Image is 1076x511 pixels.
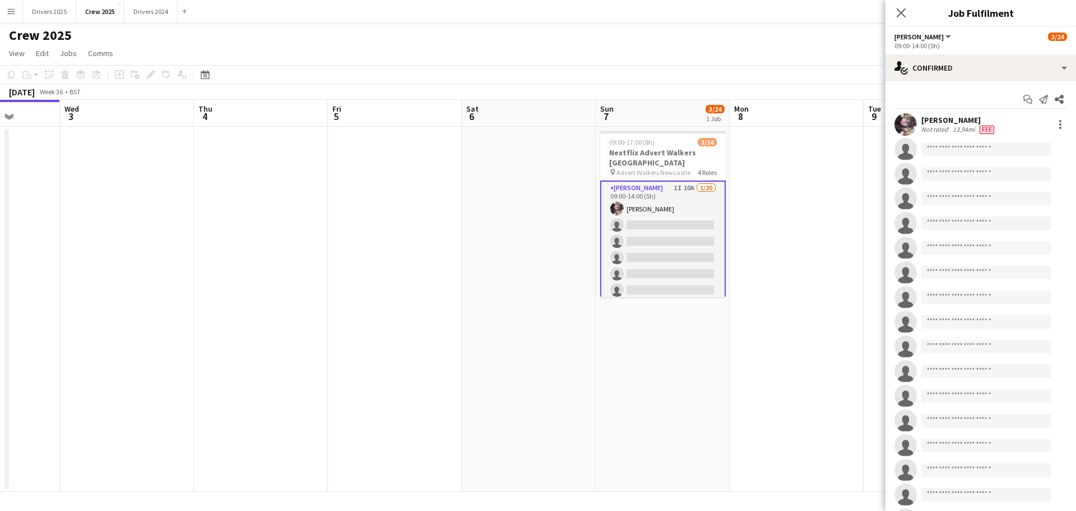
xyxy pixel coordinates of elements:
button: Drivers 2025 [23,1,76,22]
a: Jobs [55,46,81,61]
span: Advert Walkers [894,33,944,41]
div: 1 Job [706,114,724,123]
span: Fri [332,104,341,114]
span: 3/24 [698,138,717,146]
span: 09:00-17:00 (8h) [609,138,655,146]
span: Tue [868,104,881,114]
span: Jobs [60,48,77,58]
span: Wed [64,104,79,114]
div: 13.94mi [950,125,977,134]
span: 4 Roles [698,168,717,177]
span: View [9,48,25,58]
button: [PERSON_NAME] [894,33,953,41]
span: Comms [88,48,113,58]
span: Edit [36,48,49,58]
div: BST [69,88,81,96]
span: 4 [197,110,212,123]
a: Edit [31,46,53,61]
div: [PERSON_NAME] [921,115,996,125]
div: Crew has different fees then in role [977,125,996,134]
span: 3/24 [1048,33,1067,41]
h3: Job Fulfilment [885,6,1076,20]
app-job-card: 09:00-17:00 (8h)3/24Nextflix Advert Walkers [GEOGRAPHIC_DATA] Advert Walkers Newcastle4 Roles[PER... [600,131,726,297]
span: Week 36 [37,88,65,96]
span: Fee [980,126,994,134]
span: Mon [734,104,749,114]
a: Comms [84,46,118,61]
div: Confirmed [885,54,1076,81]
span: Advert Walkers Newcastle [616,168,690,177]
span: 3 [63,110,79,123]
button: Crew 2025 [76,1,124,22]
span: 6 [465,110,479,123]
div: 09:00-14:00 (5h) [894,42,1067,50]
button: Drivers 2024 [124,1,178,22]
a: View [4,46,29,61]
span: 9 [866,110,881,123]
div: Not rated [921,125,950,134]
span: 7 [599,110,614,123]
span: 3/24 [706,105,725,113]
span: Thu [198,104,212,114]
span: 5 [331,110,341,123]
span: Sat [466,104,479,114]
span: Sun [600,104,614,114]
span: 8 [732,110,749,123]
h3: Nextflix Advert Walkers [GEOGRAPHIC_DATA] [600,148,726,168]
h1: Crew 2025 [9,27,72,44]
div: [DATE] [9,86,35,98]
